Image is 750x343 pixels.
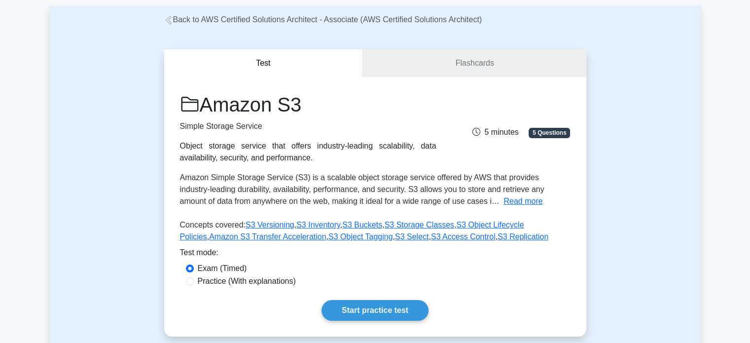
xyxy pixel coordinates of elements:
a: Start practice test [321,300,429,321]
a: S3 Inventory [296,221,340,229]
span: Amazon Simple Storage Service (S3) is a scalable object storage service offered by AWS that provi... [180,173,544,205]
a: Amazon S3 Transfer Acceleration [209,232,326,241]
button: Read more [503,195,542,207]
a: Back to AWS Certified Solutions Architect - Associate (AWS Certified Solutions Architect) [164,15,482,24]
a: S3 Object Tagging [328,232,393,241]
div: Test mode: [180,247,571,263]
h1: Amazon S3 [180,93,436,116]
a: S3 Replication [498,232,548,241]
button: Test [164,49,363,77]
a: S3 Select [395,232,429,241]
a: S3 Buckets [342,221,382,229]
span: 5 Questions [529,128,570,138]
a: S3 Access Control [431,232,496,241]
a: S3 Versioning [246,221,294,229]
a: Flashcards [363,49,586,77]
a: S3 Storage Classes [385,221,454,229]
label: Practice (With explanations) [198,275,296,287]
p: Simple Storage Service [180,120,436,132]
label: Exam (Timed) [198,263,247,274]
p: Concepts covered: , , , , , , , , , [180,219,571,247]
span: 5 minutes [472,128,518,136]
div: Object storage service that offers industry-leading scalability, data availability, security, and... [180,140,436,164]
